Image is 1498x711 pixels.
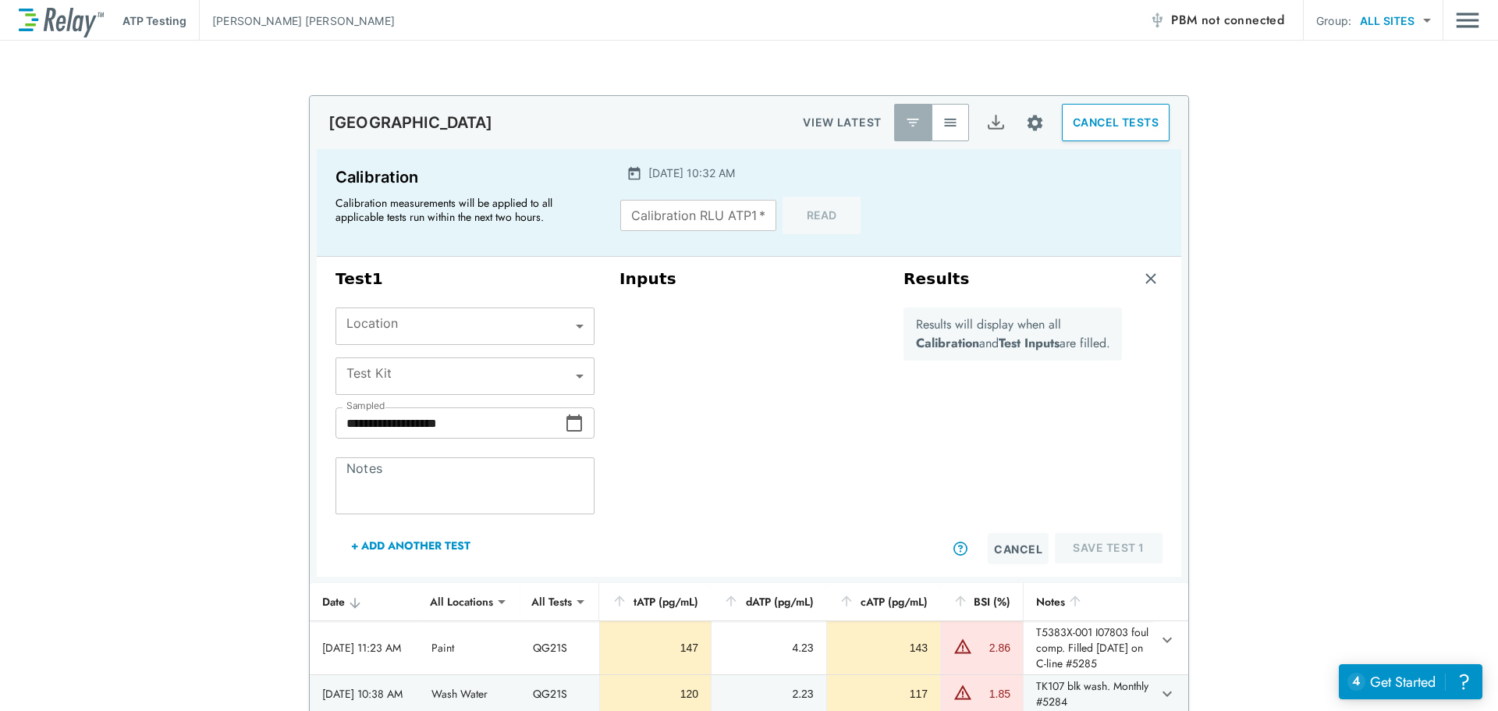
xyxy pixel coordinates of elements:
[903,269,970,289] h3: Results
[335,196,585,224] p: Calibration measurements will be applied to all applicable tests run within the next two hours.
[122,12,186,29] p: ATP Testing
[612,686,698,702] div: 120
[1143,5,1290,36] button: PBM not connected
[419,621,520,674] td: Paint
[988,533,1049,564] button: Cancel
[803,113,882,132] p: VIEW LATEST
[1154,627,1180,653] button: expand row
[840,686,928,702] div: 117
[1456,5,1479,35] img: Drawer Icon
[520,621,599,674] td: QG21S
[1023,621,1152,674] td: T5383X-001 I07803 foul comp. Filled [DATE] on C-line #5285
[1316,12,1351,29] p: Group:
[520,586,583,617] div: All Tests
[977,104,1014,141] button: Export
[612,640,698,656] div: 147
[322,686,406,702] div: [DATE] 10:38 AM
[1025,113,1045,133] img: Settings Icon
[986,113,1006,133] img: Export Icon
[1171,9,1284,31] span: PBM
[1339,664,1482,699] iframe: Resource center
[905,115,921,130] img: Latest
[942,115,958,130] img: View All
[619,269,879,289] h3: Inputs
[335,407,565,439] input: Choose date, selected date is Sep 17, 2025
[1036,592,1140,611] div: Notes
[953,637,972,656] img: Warning
[840,640,928,656] div: 143
[419,586,504,617] div: All Locations
[322,640,406,656] div: [DATE] 11:23 AM
[346,400,385,411] label: Sampled
[627,165,642,181] img: Calender Icon
[1154,681,1180,707] button: expand row
[953,683,972,702] img: Warning
[916,334,979,352] b: Calibration
[1456,5,1479,35] button: Main menu
[976,640,1010,656] div: 2.86
[976,686,1010,702] div: 1.85
[1014,102,1056,144] button: Site setup
[1149,12,1165,28] img: Offline Icon
[999,334,1060,352] b: Test Inputs
[723,592,814,611] div: dATP (pg/mL)
[212,12,395,29] p: [PERSON_NAME] [PERSON_NAME]
[335,527,486,564] button: + Add Another Test
[724,640,814,656] div: 4.23
[612,592,698,611] div: tATP (pg/mL)
[1062,104,1170,141] button: CANCEL TESTS
[1143,271,1159,286] img: Remove
[1202,11,1284,29] span: not connected
[953,592,1010,611] div: BSI (%)
[648,165,735,181] p: [DATE] 10:32 AM
[310,583,419,621] th: Date
[839,592,928,611] div: cATP (pg/mL)
[724,686,814,702] div: 2.23
[335,269,595,289] h3: Test 1
[335,165,592,190] p: Calibration
[19,4,104,37] img: LuminUltra Relay
[328,113,493,132] p: [GEOGRAPHIC_DATA]
[916,315,1110,353] p: Results will display when all and are filled.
